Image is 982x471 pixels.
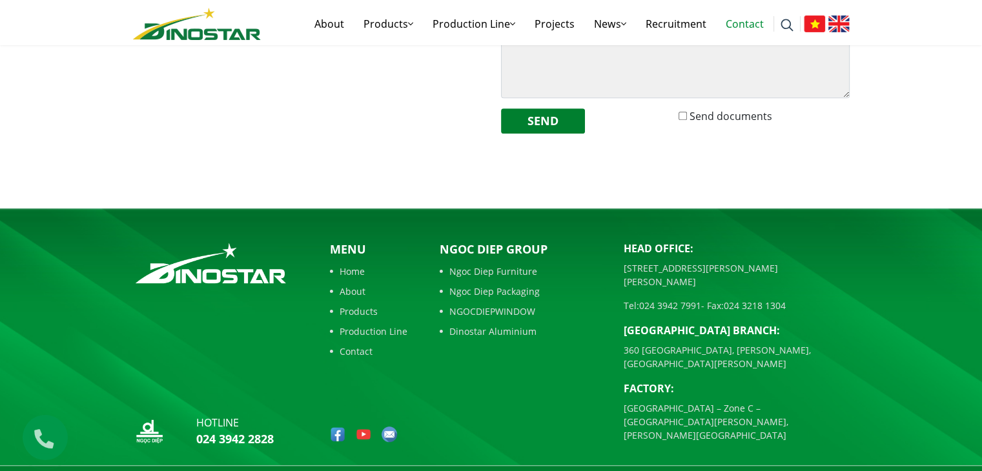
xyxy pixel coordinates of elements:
[624,323,850,338] p: [GEOGRAPHIC_DATA] BRANCH:
[624,381,850,396] p: Factory:
[423,3,525,45] a: Production Line
[305,3,354,45] a: About
[624,343,850,370] p: 360 [GEOGRAPHIC_DATA], [PERSON_NAME], [GEOGRAPHIC_DATA][PERSON_NAME]
[525,3,584,45] a: Projects
[196,415,274,430] p: hotline
[330,241,407,258] p: Menu
[133,241,289,286] img: logo_footer
[440,285,604,298] a: Ngoc Diep Packaging
[828,15,850,32] img: English
[133,8,261,40] img: logo
[330,285,407,298] a: About
[690,108,772,124] label: Send documents
[624,261,850,288] p: [STREET_ADDRESS][PERSON_NAME][PERSON_NAME]
[440,241,604,258] p: Ngoc Diep Group
[636,3,716,45] a: Recruitment
[133,415,165,447] img: logo_nd_footer
[440,265,604,278] a: Ngoc Diep Furniture
[624,241,850,256] p: Head Office:
[639,299,701,312] a: 024 3942 7991
[330,345,407,358] a: Contact
[624,401,850,442] p: [GEOGRAPHIC_DATA] – Zone C – [GEOGRAPHIC_DATA][PERSON_NAME], [PERSON_NAME][GEOGRAPHIC_DATA]
[440,325,604,338] a: Dinostar Aluminium
[354,3,423,45] a: Products
[501,108,585,134] button: Send
[440,305,604,318] a: NGOCDIEPWINDOW
[624,299,850,312] p: Tel: - Fax:
[584,3,636,45] a: News
[781,19,793,32] img: search
[330,265,407,278] a: Home
[330,305,407,318] a: Products
[716,3,773,45] a: Contact
[804,15,825,32] img: Tiếng Việt
[724,299,786,312] a: 024 3218 1304
[196,431,274,446] a: 024 3942 2828
[330,325,407,338] a: Production Line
